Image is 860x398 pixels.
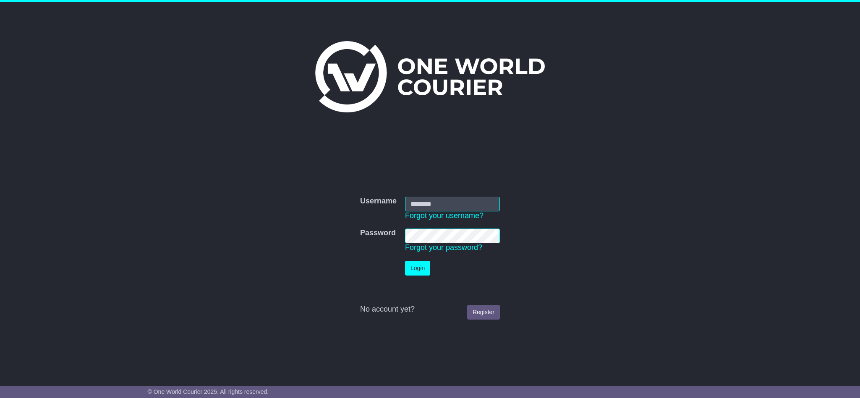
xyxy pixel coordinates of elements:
[360,229,396,238] label: Password
[360,197,397,206] label: Username
[360,305,500,314] div: No account yet?
[467,305,500,320] a: Register
[405,211,484,220] a: Forgot your username?
[405,243,482,252] a: Forgot your password?
[405,261,430,276] button: Login
[315,41,544,112] img: One World
[148,388,269,395] span: © One World Courier 2025. All rights reserved.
